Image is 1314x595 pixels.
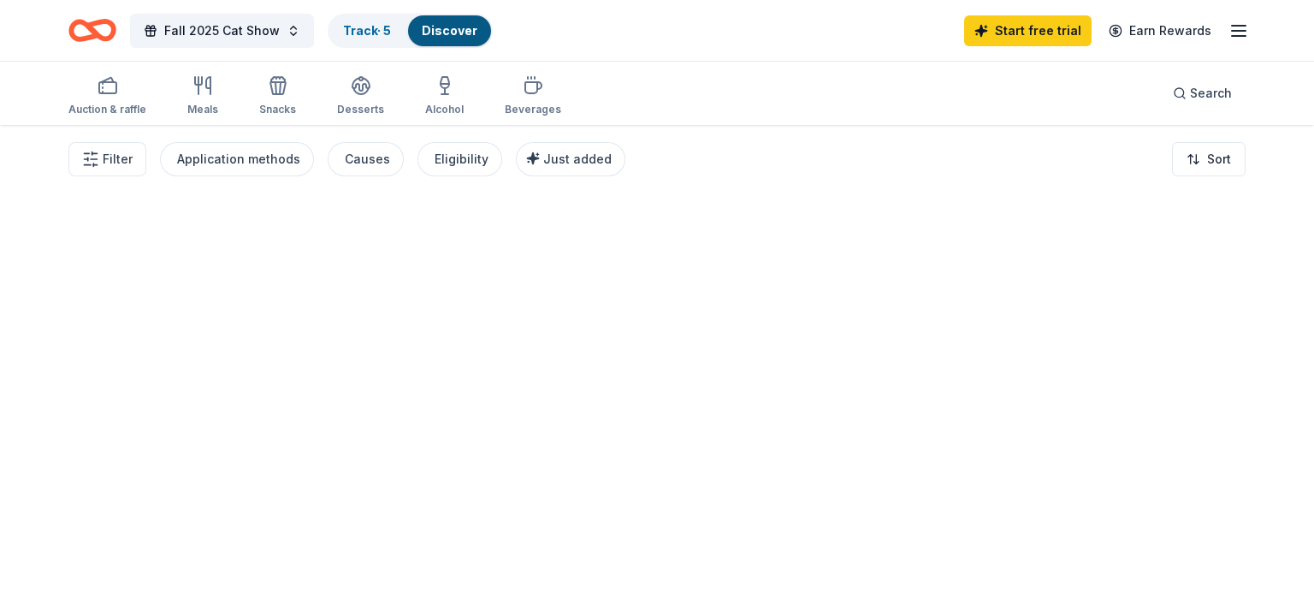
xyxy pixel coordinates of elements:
span: Filter [103,149,133,170]
span: Fall 2025 Cat Show [164,21,280,41]
a: Earn Rewards [1098,15,1222,46]
button: Beverages [505,68,561,125]
button: Snacks [259,68,296,125]
button: Application methods [160,142,314,176]
button: Desserts [337,68,384,125]
div: Desserts [337,103,384,116]
span: Just added [543,152,612,166]
a: Start free trial [964,15,1092,46]
a: Track· 5 [343,23,391,38]
div: Causes [345,149,390,170]
button: Sort [1172,142,1246,176]
a: Home [68,10,116,51]
div: Beverages [505,103,561,116]
button: Just added [516,142,625,176]
button: Meals [187,68,218,125]
button: Fall 2025 Cat Show [130,14,314,48]
div: Application methods [177,149,300,170]
button: Track· 5Discover [328,14,493,48]
button: Alcohol [425,68,464,125]
div: Snacks [259,103,296,116]
div: Auction & raffle [68,103,146,116]
div: Eligibility [435,149,488,170]
div: Alcohol [425,103,464,116]
div: Meals [187,103,218,116]
span: Sort [1207,149,1231,170]
button: Search [1159,76,1246,110]
span: Search [1190,83,1232,104]
button: Causes [328,142,404,176]
a: Discover [422,23,477,38]
button: Filter [68,142,146,176]
button: Eligibility [417,142,502,176]
button: Auction & raffle [68,68,146,125]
